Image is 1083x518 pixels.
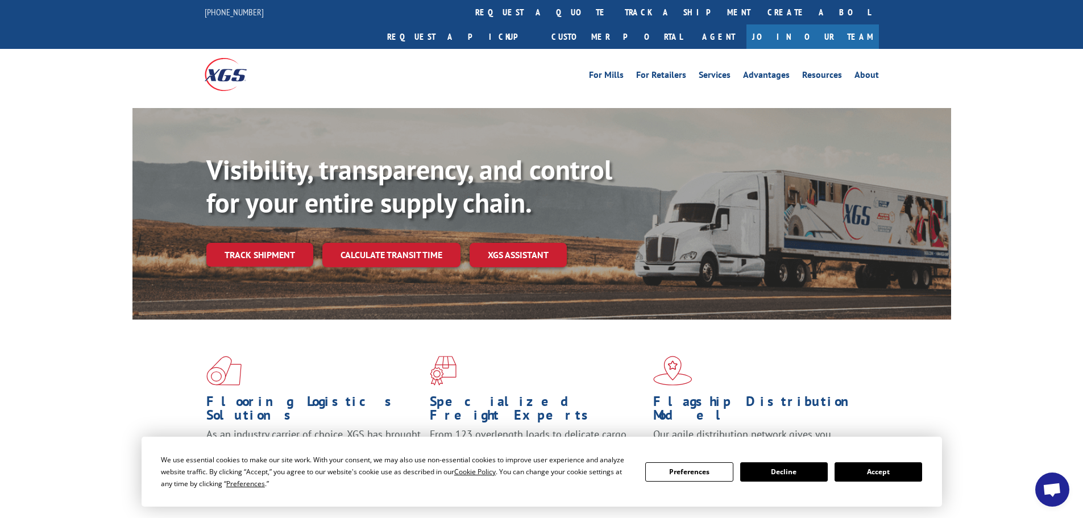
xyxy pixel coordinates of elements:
[802,71,842,83] a: Resources
[653,428,862,454] span: Our agile distribution network gives you nationwide inventory management on demand.
[1035,473,1069,507] div: Open chat
[589,71,624,83] a: For Mills
[322,243,460,267] a: Calculate transit time
[636,71,686,83] a: For Retailers
[653,356,692,386] img: xgs-icon-flagship-distribution-model-red
[835,462,922,482] button: Accept
[691,24,746,49] a: Agent
[142,437,942,507] div: Cookie Consent Prompt
[854,71,879,83] a: About
[743,71,790,83] a: Advantages
[161,454,632,490] div: We use essential cookies to make our site work. With your consent, we may also use non-essential ...
[205,6,264,18] a: [PHONE_NUMBER]
[543,24,691,49] a: Customer Portal
[430,356,457,386] img: xgs-icon-focused-on-flooring-red
[379,24,543,49] a: Request a pickup
[454,467,496,476] span: Cookie Policy
[740,462,828,482] button: Decline
[645,462,733,482] button: Preferences
[746,24,879,49] a: Join Our Team
[206,356,242,386] img: xgs-icon-total-supply-chain-intelligence-red
[206,428,421,468] span: As an industry carrier of choice, XGS has brought innovation and dedication to flooring logistics...
[206,395,421,428] h1: Flooring Logistics Solutions
[653,395,868,428] h1: Flagship Distribution Model
[430,428,645,478] p: From 123 overlength loads to delicate cargo, our experienced staff knows the best way to move you...
[226,479,265,488] span: Preferences
[470,243,567,267] a: XGS ASSISTANT
[206,243,313,267] a: Track shipment
[206,152,612,220] b: Visibility, transparency, and control for your entire supply chain.
[430,395,645,428] h1: Specialized Freight Experts
[699,71,731,83] a: Services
